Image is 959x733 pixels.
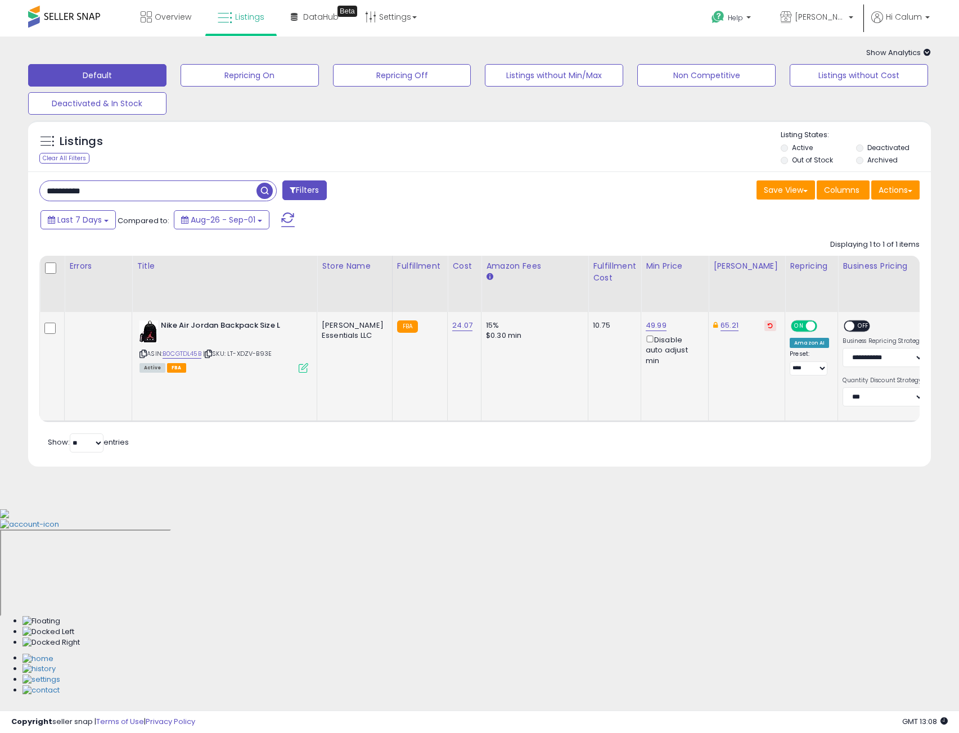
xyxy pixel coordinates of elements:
[790,338,829,348] div: Amazon AI
[593,260,636,284] div: Fulfillment Cost
[646,260,704,272] div: Min Price
[871,180,920,200] button: Actions
[792,322,806,331] span: ON
[163,349,201,359] a: B0CGTDL45B
[843,337,924,345] label: Business Repricing Strategy:
[486,320,579,331] div: 15%
[843,377,924,384] label: Quantity Discount Strategy:
[139,320,158,343] img: 316O+4BvuaL._SL40_.jpg
[28,64,166,87] button: Default
[322,260,388,272] div: Store Name
[790,64,928,87] button: Listings without Cost
[39,153,89,164] div: Clear All Filters
[646,320,667,331] a: 49.99
[646,333,700,366] div: Disable auto adjust min
[486,272,493,282] small: Amazon Fees.
[711,10,725,24] i: Get Help
[792,143,813,152] label: Active
[486,260,583,272] div: Amazon Fees
[48,437,129,447] span: Show: entries
[57,214,102,225] span: Last 7 Days
[22,654,53,664] img: Home
[790,350,829,375] div: Preset:
[728,13,743,22] span: Help
[60,134,103,150] h5: Listings
[781,130,931,141] p: Listing States:
[866,47,931,58] span: Show Analytics
[886,11,922,22] span: Hi Calum
[235,11,264,22] span: Listings
[817,180,870,200] button: Columns
[118,215,169,226] span: Compared to:
[593,320,632,331] div: 10.75
[155,11,191,22] span: Overview
[203,349,272,358] span: | SKU: LT-XDZV-B93E
[485,64,623,87] button: Listings without Min/Max
[816,322,834,331] span: OFF
[721,320,739,331] a: 65.21
[452,260,476,272] div: Cost
[713,260,780,272] div: [PERSON_NAME]
[322,320,384,341] div: [PERSON_NAME] Essentials LLC
[486,331,579,341] div: $0.30 min
[790,260,833,272] div: Repricing
[22,616,60,627] img: Floating
[191,214,255,225] span: Aug-26 - Sep-01
[397,260,443,272] div: Fulfillment
[22,685,60,696] img: Contact
[174,210,269,229] button: Aug-26 - Sep-01
[181,64,319,87] button: Repricing On
[139,320,308,372] div: ASIN:
[843,260,957,272] div: Business Pricing
[22,627,74,637] img: Docked Left
[337,6,357,17] div: Tooltip anchor
[167,363,186,373] span: FBA
[22,637,80,648] img: Docked Right
[161,320,298,334] b: Nike Air Jordan Backpack Size L
[867,143,910,152] label: Deactivated
[703,2,762,37] a: Help
[855,322,873,331] span: OFF
[757,180,815,200] button: Save View
[824,184,859,196] span: Columns
[22,675,60,685] img: Settings
[452,320,472,331] a: 24.07
[795,11,845,22] span: [PERSON_NAME] Essentials LLC
[867,155,898,165] label: Archived
[792,155,833,165] label: Out of Stock
[137,260,312,272] div: Title
[282,180,326,200] button: Filters
[303,11,339,22] span: DataHub
[637,64,776,87] button: Non Competitive
[69,260,127,272] div: Errors
[22,664,56,675] img: History
[40,210,116,229] button: Last 7 Days
[830,239,920,250] div: Displaying 1 to 1 of 1 items
[333,64,471,87] button: Repricing Off
[871,11,930,37] a: Hi Calum
[397,320,418,333] small: FBA
[28,92,166,115] button: Deactivated & In Stock
[139,363,165,373] span: All listings currently available for purchase on Amazon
